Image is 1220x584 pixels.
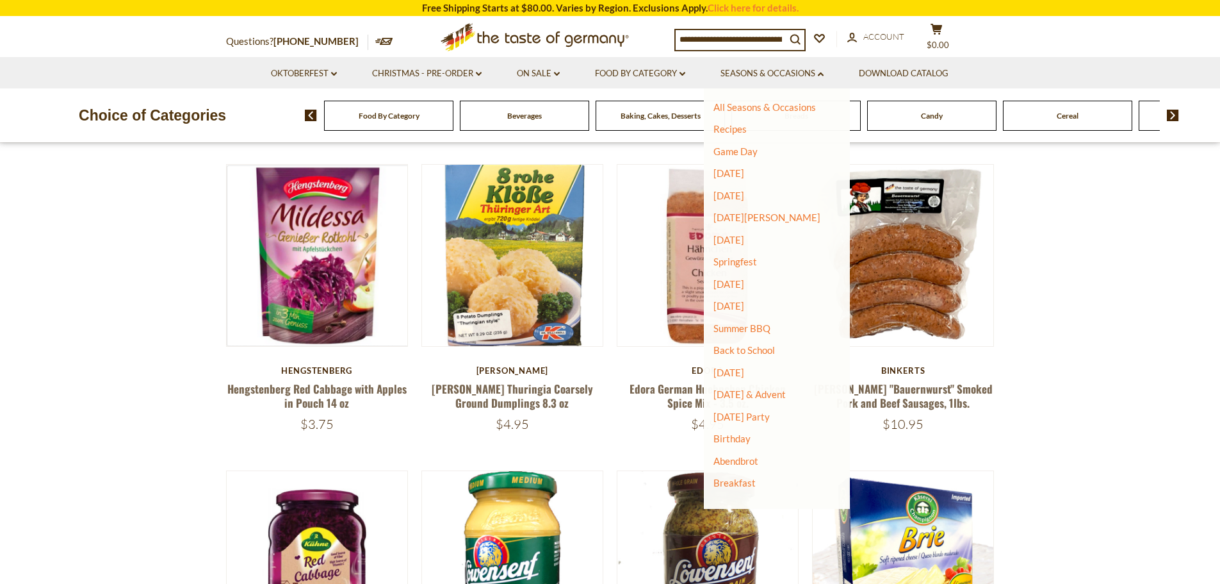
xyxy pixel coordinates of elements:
a: Seasons & Occasions [720,67,824,81]
a: Back to School [713,344,775,356]
a: Candy [921,111,943,121]
a: Click here for details. [708,2,799,13]
a: Download Catalog [859,67,948,81]
span: $4.95 [691,416,724,432]
a: All Seasons & Occasions [713,101,816,113]
a: [DATE] [713,278,744,290]
a: Breakfast [713,477,756,488]
a: Beverages [507,111,542,121]
a: Baking, Cakes, Desserts [621,111,701,121]
a: [DATE] [713,300,744,312]
a: [DATE] [713,167,744,179]
span: $4.95 [496,416,529,432]
div: Hengstenberg [226,365,409,376]
span: $10.95 [882,416,923,432]
a: Springfest [713,256,757,267]
a: Recipes [713,123,747,135]
button: $0.00 [918,23,956,55]
a: On Sale [517,67,560,81]
a: Abendbrot [713,455,758,467]
a: [DATE][PERSON_NAME] [713,212,820,223]
img: Dr. Knoll Thuringia Coarsely Ground Dumplings 8.3 oz [422,165,603,346]
a: Account [847,30,904,44]
a: Cereal [1057,111,1078,121]
div: Edora [617,365,799,376]
a: [DATE] [713,190,744,201]
span: $0.00 [927,40,949,50]
a: [DATE] [713,367,744,378]
span: $3.75 [300,416,334,432]
div: Binkerts [812,365,995,376]
img: previous arrow [305,110,317,121]
img: next arrow [1167,110,1179,121]
a: Christmas - PRE-ORDER [372,67,482,81]
a: Oktoberfest [271,67,337,81]
a: [PHONE_NUMBER] [273,35,359,47]
a: [DATE] [713,234,744,246]
a: Summer BBQ [713,322,770,334]
a: Food By Category [595,67,685,81]
span: Account [863,31,904,42]
a: Food By Category [359,111,419,121]
div: [PERSON_NAME] [421,365,604,376]
a: Birthday [713,433,751,444]
a: [PERSON_NAME] "Bauernwurst" Smoked Pork and Beef Sausages, 1lbs. [814,381,993,410]
a: [DATE] & Advent [713,388,786,400]
a: [PERSON_NAME] Thuringia Coarsely Ground Dumplings 8.3 oz [432,381,593,410]
a: [DATE] Party [713,411,770,422]
img: Edora German Huehnchen Chicken Spice Mix - 3.5 oz. [617,165,799,346]
a: Game Day [713,146,758,157]
p: Questions? [226,33,368,50]
a: Edora German Huehnchen Chicken Spice Mix - 3.5 oz. [630,381,786,410]
img: Hengstenberg Red Cabbage with Apples in Pouch 14 oz [227,165,408,346]
a: Hengstenberg Red Cabbage with Apples in Pouch 14 oz [227,381,407,410]
img: Binkert [813,165,994,346]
